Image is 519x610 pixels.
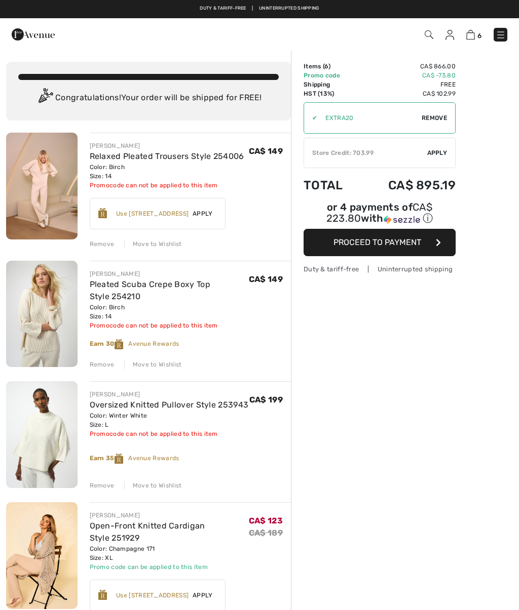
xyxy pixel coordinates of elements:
span: Remove [422,113,447,123]
div: Avenue Rewards [90,339,291,349]
input: Promo code [317,103,422,133]
span: CA$ 123 [249,516,283,525]
img: Reward-Logo.svg [115,454,124,464]
div: [PERSON_NAME] [90,390,249,399]
div: Move to Wishlist [124,360,182,369]
div: [PERSON_NAME] [90,511,249,520]
span: CA$ 149 [249,146,283,156]
img: Sezzle [384,215,420,224]
a: Pleated Scuba Crepe Boxy Top Style 254210 [90,279,210,301]
td: CA$ 866.00 [359,62,456,71]
td: Promo code [304,71,359,80]
div: or 4 payments ofCA$ 223.80withSezzle Click to learn more about Sezzle [304,202,456,229]
td: Shipping [304,80,359,89]
strong: Earn 35 [90,455,129,462]
div: Promocode can not be applied to this item [90,181,244,190]
img: Reward-Logo.svg [98,208,107,218]
img: Relaxed Pleated Trousers Style 254006 [6,133,78,239]
td: CA$ 102.99 [359,89,456,98]
div: Store Credit: 703.99 [304,148,427,157]
td: Total [304,168,359,202]
div: Promo code can be applied to this item [90,562,249,572]
img: Reward-Logo.svg [115,339,124,349]
span: CA$ 223.80 [326,201,432,224]
div: [PERSON_NAME] [90,269,249,278]
div: Remove [90,239,115,249]
span: Proceed to Payment [333,237,421,247]
img: Open-Front Knitted Cardigan Style 251929 [6,502,78,609]
div: Promocode can not be applied to this item [90,429,249,438]
span: CA$ 199 [249,395,283,404]
a: Relaxed Pleated Trousers Style 254006 [90,151,244,161]
img: Search [425,30,433,39]
td: Free [359,80,456,89]
div: Remove [90,360,115,369]
td: CA$ 895.19 [359,168,456,202]
a: Open-Front Knitted Cardigan Style 251929 [90,521,205,543]
div: Promocode can not be applied to this item [90,321,249,330]
div: Duty & tariff-free | Uninterrupted shipping [304,264,456,274]
td: HST (13%) [304,89,359,98]
img: 1ère Avenue [12,24,55,45]
div: Move to Wishlist [124,481,182,490]
a: 6 [466,28,481,40]
a: 1ère Avenue [12,29,55,38]
img: Oversized Knitted Pullover Style 253943 [6,381,78,487]
img: My Info [446,30,454,40]
div: Color: Champagne 171 Size: XL [90,544,249,562]
span: CA$ 149 [249,274,283,284]
div: Avenue Rewards [90,454,291,464]
div: Congratulations! Your order will be shipped for FREE! [18,88,279,108]
img: Congratulation2.svg [35,88,55,108]
span: Apply [189,591,217,600]
div: ✔ [304,113,317,123]
a: Oversized Knitted Pullover Style 253943 [90,400,249,410]
span: 6 [477,32,481,39]
img: Pleated Scuba Crepe Boxy Top Style 254210 [6,261,78,367]
span: 6 [324,63,328,70]
span: Apply [189,209,217,218]
div: Remove [90,481,115,490]
img: Shopping Bag [466,30,475,39]
div: Move to Wishlist [124,239,182,249]
div: [PERSON_NAME] [90,141,244,150]
span: Apply [427,148,448,157]
img: Menu [496,30,506,40]
div: Color: Birch Size: 14 [90,162,244,181]
div: Use [STREET_ADDRESS] [116,591,189,600]
div: Color: Birch Size: 14 [90,303,249,321]
button: Proceed to Payment [304,229,456,256]
strong: Earn 30 [90,340,129,347]
s: CA$ 189 [249,528,283,538]
div: Color: Winter White Size: L [90,411,249,429]
td: Items ( ) [304,62,359,71]
div: Use [STREET_ADDRESS] [116,209,189,218]
img: Reward-Logo.svg [98,590,107,600]
td: CA$ -73.80 [359,71,456,80]
div: or 4 payments of with [304,202,456,225]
